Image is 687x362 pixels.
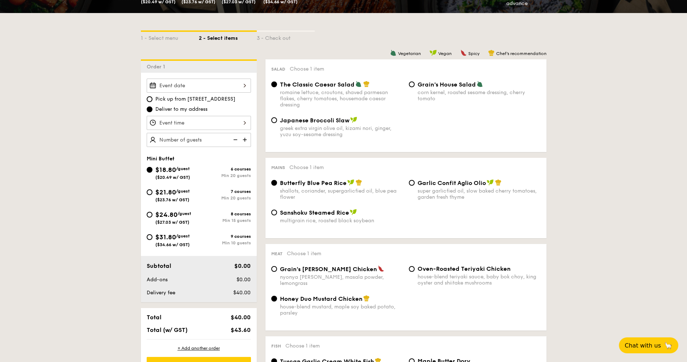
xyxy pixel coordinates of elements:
span: Oven-Roasted Teriyaki Chicken [418,265,511,272]
span: Choose 1 item [290,66,324,72]
span: $40.00 [231,314,251,321]
span: Meat [271,251,282,256]
span: Vegan [438,51,452,56]
div: 2 - Select items [199,32,257,42]
span: Add-ons [147,277,168,283]
input: Oven-Roasted Teriyaki Chickenhouse-blend teriyaki sauce, baby bok choy, king oyster and shiitake ... [409,266,415,272]
span: /guest [176,233,190,239]
img: icon-chef-hat.a58ddaea.svg [495,179,502,186]
img: icon-vegan.f8ff3823.svg [350,117,357,123]
input: Grain's House Saladcorn kernel, roasted sesame dressing, cherry tomato [409,81,415,87]
span: Pick up from [STREET_ADDRESS] [155,96,235,103]
img: icon-vegan.f8ff3823.svg [487,179,494,186]
img: icon-chef-hat.a58ddaea.svg [488,50,495,56]
img: icon-chef-hat.a58ddaea.svg [356,179,362,186]
div: 6 courses [199,167,251,172]
span: Garlic Confit Aglio Olio [418,180,486,186]
div: romaine lettuce, croutons, shaved parmesan flakes, cherry tomatoes, housemade caesar dressing [280,89,403,108]
div: 1 - Select menu [141,32,199,42]
span: Delivery fee [147,290,175,296]
div: super garlicfied oil, slow baked cherry tomatoes, garden fresh thyme [418,188,541,200]
span: Butterfly Blue Pea Rice [280,180,347,186]
span: Japanese Broccoli Slaw [280,117,349,124]
div: greek extra virgin olive oil, kizami nori, ginger, yuzu soy-sesame dressing [280,125,403,138]
img: icon-vegan.f8ff3823.svg [430,50,437,56]
div: Min 20 guests [199,173,251,178]
div: house-blend teriyaki sauce, baby bok choy, king oyster and shiitake mushrooms [418,274,541,286]
span: $40.00 [233,290,251,296]
input: Grain's [PERSON_NAME] Chickennyonya [PERSON_NAME], masala powder, lemongrass [271,266,277,272]
span: Sanshoku Steamed Rice [280,209,349,216]
span: Choose 1 item [285,343,320,349]
div: 9 courses [199,234,251,239]
span: Honey Duo Mustard Chicken [280,295,363,302]
input: $21.80/guest($23.76 w/ GST)7 coursesMin 20 guests [147,189,152,195]
input: Garlic Confit Aglio Oliosuper garlicfied oil, slow baked cherry tomatoes, garden fresh thyme [409,180,415,186]
span: $31.80 [155,233,176,241]
img: icon-add.58712e84.svg [240,133,251,147]
input: Sanshoku Steamed Ricemultigrain rice, roasted black soybean [271,210,277,215]
span: Mini Buffet [147,156,175,162]
span: Deliver to my address [155,106,208,113]
img: icon-vegetarian.fe4039eb.svg [477,81,483,87]
input: Number of guests [147,133,251,147]
span: Chat with us [625,342,661,349]
span: Vegetarian [398,51,421,56]
div: 7 courses [199,189,251,194]
img: icon-spicy.37a8142b.svg [460,50,467,56]
img: icon-vegan.f8ff3823.svg [347,179,355,186]
span: Grain's [PERSON_NAME] Chicken [280,266,377,273]
span: Spicy [468,51,479,56]
span: $21.80 [155,188,176,196]
input: $18.80/guest($20.49 w/ GST)6 coursesMin 20 guests [147,167,152,173]
span: $0.00 [236,277,251,283]
span: $0.00 [234,262,251,269]
span: Total (w/ GST) [147,327,188,333]
span: ($34.66 w/ GST) [155,242,190,247]
input: The Classic Caesar Saladromaine lettuce, croutons, shaved parmesan flakes, cherry tomatoes, house... [271,81,277,87]
input: Event time [147,116,251,130]
span: Order 1 [147,64,168,70]
img: icon-reduce.1d2dbef1.svg [229,133,240,147]
span: /guest [177,211,191,216]
img: icon-vegan.f8ff3823.svg [350,209,357,215]
span: The Classic Caesar Salad [280,81,355,88]
span: Grain's House Salad [418,81,476,88]
input: Pick up from [STREET_ADDRESS] [147,96,152,102]
span: ($23.76 w/ GST) [155,197,189,202]
img: icon-chef-hat.a58ddaea.svg [363,81,370,87]
img: icon-chef-hat.a58ddaea.svg [363,295,370,302]
img: icon-spicy.37a8142b.svg [378,265,384,272]
span: Chef's recommendation [496,51,546,56]
img: icon-vegetarian.fe4039eb.svg [355,81,362,87]
span: /guest [176,166,190,171]
input: Event date [147,79,251,93]
span: Mains [271,165,285,170]
span: /guest [176,189,190,194]
div: corn kernel, roasted sesame dressing, cherry tomato [418,89,541,102]
input: $31.80/guest($34.66 w/ GST)9 coursesMin 10 guests [147,234,152,240]
img: icon-vegetarian.fe4039eb.svg [390,50,397,56]
span: Total [147,314,162,321]
span: ($20.49 w/ GST) [155,175,190,180]
input: $24.80/guest($27.03 w/ GST)8 coursesMin 15 guests [147,212,152,218]
span: $43.60 [231,327,251,333]
input: Honey Duo Mustard Chickenhouse-blend mustard, maple soy baked potato, parsley [271,296,277,302]
button: Chat with us🦙 [619,337,678,353]
input: Japanese Broccoli Slawgreek extra virgin olive oil, kizami nori, ginger, yuzu soy-sesame dressing [271,117,277,123]
span: $18.80 [155,166,176,174]
div: shallots, coriander, supergarlicfied oil, blue pea flower [280,188,403,200]
div: house-blend mustard, maple soy baked potato, parsley [280,304,403,316]
span: $24.80 [155,211,177,219]
div: nyonya [PERSON_NAME], masala powder, lemongrass [280,274,403,286]
span: Choose 1 item [287,251,321,257]
span: Subtotal [147,262,171,269]
input: Deliver to my address [147,106,152,112]
div: Min 15 guests [199,218,251,223]
span: Fish [271,344,281,349]
input: Butterfly Blue Pea Riceshallots, coriander, supergarlicfied oil, blue pea flower [271,180,277,186]
span: Choose 1 item [289,164,324,171]
span: 🦙 [664,341,673,350]
div: Min 10 guests [199,240,251,245]
span: Salad [271,67,285,72]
